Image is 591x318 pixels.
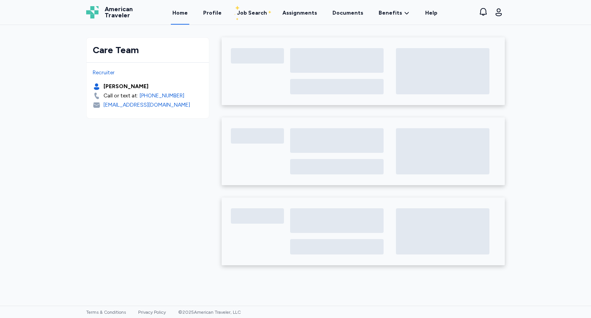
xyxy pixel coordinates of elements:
[93,69,203,77] div: Recruiter
[105,6,133,18] span: American Traveler
[140,92,184,100] a: [PHONE_NUMBER]
[104,92,138,100] div: Call or text at:
[138,310,166,315] a: Privacy Policy
[178,310,241,315] span: © 2025 American Traveler, LLC
[104,83,149,90] div: [PERSON_NAME]
[86,310,126,315] a: Terms & Conditions
[104,101,190,109] div: [EMAIL_ADDRESS][DOMAIN_NAME]
[86,6,98,18] img: Logo
[379,9,410,17] a: Benefits
[171,1,189,25] a: Home
[379,9,402,17] span: Benefits
[93,44,203,56] div: Care Team
[237,9,267,17] div: Job Search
